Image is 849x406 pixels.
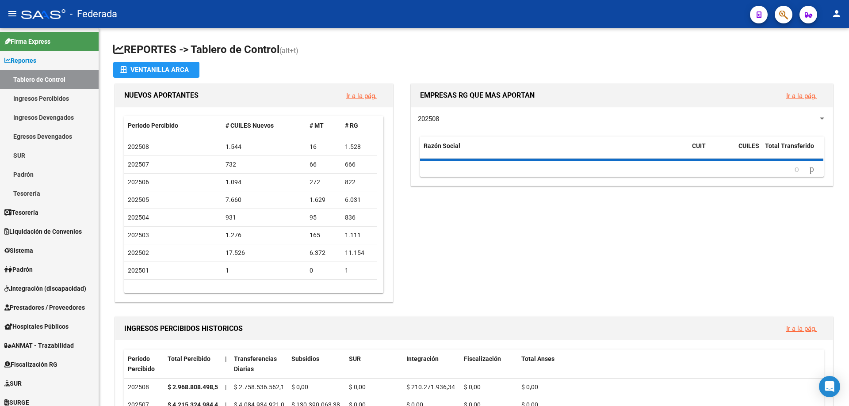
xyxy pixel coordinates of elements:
span: $ 0,00 [521,383,538,391]
span: $ 0,00 [464,383,481,391]
datatable-header-cell: CUILES [735,137,761,166]
span: Liquidación de Convenios [4,227,82,236]
datatable-header-cell: Período Percibido [124,349,164,379]
span: Total Transferido [765,142,814,149]
span: Reportes [4,56,36,65]
div: 1.629 [310,195,338,205]
span: 202505 [128,196,149,203]
div: 11.154 [345,248,373,258]
span: - Federada [70,4,117,24]
a: Ir a la pág. [786,92,817,100]
span: Fiscalización RG [4,360,57,369]
datatable-header-cell: Período Percibido [124,116,222,135]
span: Firma Express [4,37,50,46]
span: Fiscalización [464,355,501,362]
mat-icon: menu [7,8,18,19]
div: 6.372 [310,248,338,258]
div: 165 [310,230,338,240]
div: 66 [310,159,338,170]
datatable-header-cell: SUR [345,349,403,379]
span: Sistema [4,246,33,255]
span: Período Percibido [128,355,155,372]
div: 1.111 [345,230,373,240]
div: 1 [345,266,373,276]
mat-icon: person [831,8,842,19]
div: 7.660 [226,195,303,205]
span: SUR [4,379,22,388]
datatable-header-cell: CUIT [688,137,735,166]
span: Integración (discapacidad) [4,284,86,293]
span: 202502 [128,249,149,256]
span: 202504 [128,214,149,221]
datatable-header-cell: Integración [403,349,460,379]
span: CUIT [692,142,706,149]
span: ANMAT - Trazabilidad [4,341,74,350]
span: 202507 [128,161,149,168]
datatable-header-cell: # CUILES Nuevos [222,116,306,135]
div: 1.094 [226,177,303,187]
button: Ir a la pág. [339,87,384,104]
span: $ 2.758.536.562,16 [234,383,288,391]
datatable-header-cell: Total Transferido [761,137,823,166]
div: 6.031 [345,195,373,205]
h1: REPORTES -> Tablero de Control [113,42,835,58]
strong: $ 2.968.808.498,50 [168,383,222,391]
span: | [225,383,226,391]
datatable-header-cell: Fiscalización [460,349,518,379]
div: 95 [310,212,338,223]
div: 822 [345,177,373,187]
a: go to previous page [791,164,803,174]
span: CUILES [738,142,759,149]
div: 17.526 [226,248,303,258]
span: $ 0,00 [349,383,366,391]
datatable-header-cell: # MT [306,116,341,135]
div: 1.528 [345,142,373,152]
span: Subsidios [291,355,319,362]
span: 202508 [418,115,439,123]
span: 202506 [128,178,149,186]
div: 0 [310,266,338,276]
datatable-header-cell: Subsidios [288,349,345,379]
datatable-header-cell: Total Anses [518,349,817,379]
span: Prestadores / Proveedores [4,303,85,312]
span: (alt+t) [279,46,298,55]
div: 666 [345,159,373,170]
span: $ 210.271.936,34 [406,383,455,391]
div: 931 [226,212,303,223]
div: 1.544 [226,142,303,152]
span: INGRESOS PERCIBIDOS HISTORICOS [124,324,243,333]
span: Razón Social [424,142,460,149]
span: NUEVOS APORTANTES [124,91,199,99]
span: | [225,355,227,362]
a: go to next page [806,164,818,174]
div: 272 [310,177,338,187]
span: Hospitales Públicos [4,322,69,331]
datatable-header-cell: Razón Social [420,137,688,166]
a: Ir a la pág. [786,325,817,333]
span: SUR [349,355,361,362]
div: 732 [226,159,303,170]
span: 202501 [128,267,149,274]
span: 202508 [128,143,149,150]
span: Total Anses [521,355,555,362]
span: Padrón [4,265,33,274]
div: Open Intercom Messenger [819,376,840,397]
span: $ 0,00 [291,383,308,391]
div: 16 [310,142,338,152]
span: EMPRESAS RG QUE MAS APORTAN [420,91,535,99]
span: # MT [310,122,324,129]
span: # RG [345,122,358,129]
span: Transferencias Diarias [234,355,277,372]
span: 202503 [128,231,149,239]
datatable-header-cell: # RG [341,116,377,135]
div: 1 [226,266,303,276]
button: Ir a la pág. [779,320,824,337]
span: Total Percibido [168,355,210,362]
datatable-header-cell: | [222,349,230,379]
button: Ventanilla ARCA [113,62,199,78]
datatable-header-cell: Transferencias Diarias [230,349,288,379]
span: # CUILES Nuevos [226,122,274,129]
div: 836 [345,212,373,223]
button: Ir a la pág. [779,87,824,104]
span: Período Percibido [128,122,178,129]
